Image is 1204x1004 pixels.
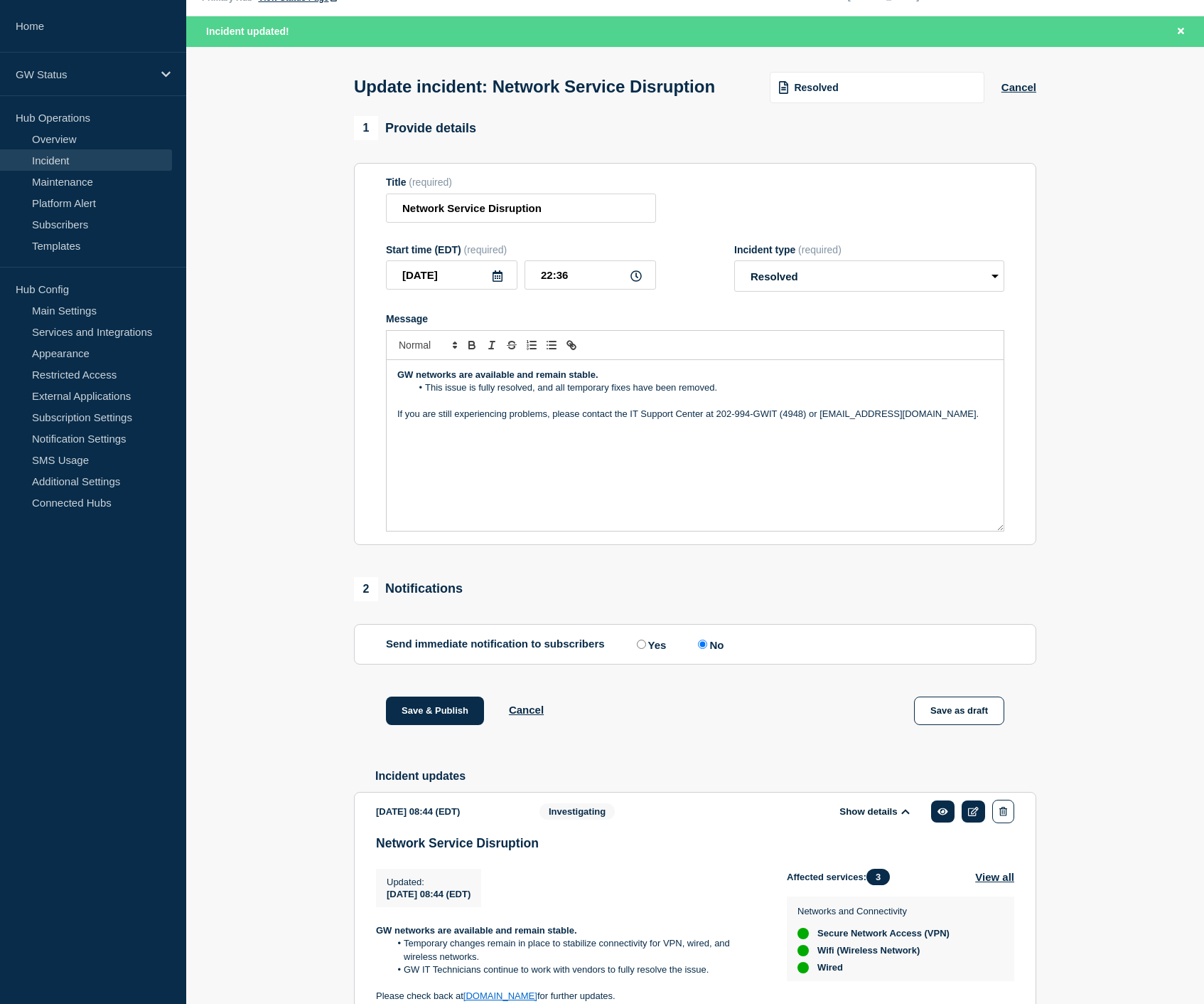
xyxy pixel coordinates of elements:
span: 3 [866,869,890,885]
button: Toggle link [561,337,581,354]
span: [DATE] 08:44 (EDT) [387,889,471,899]
button: Cancel [509,704,544,716]
button: Close banner [1172,23,1190,40]
li: This issue is fully resolved, and all temporary fixes have been removed. [412,381,994,394]
h1: Update incident: Network Service Disruption [354,77,715,97]
img: template icon [779,81,789,94]
span: Incident updated! [206,26,289,37]
span: Wired [817,962,843,973]
button: Save & Publish [386,697,484,725]
span: Investigating [539,803,615,820]
button: Toggle italic text [482,337,502,354]
button: View all [975,869,1014,885]
div: Message [387,360,1004,531]
div: up [797,945,809,956]
li: GW IT Technicians continue to work with vendors to fully resolve the issue. [390,963,765,976]
h3: Network Service Disruption [376,836,1014,851]
input: YYYY-MM-DD [386,260,517,290]
input: HH:MM [525,260,656,290]
span: Secure Network Access (VPN) [817,928,950,939]
span: Font size [392,337,462,354]
div: Send immediate notification to subscribers [386,638,1004,651]
span: (required) [798,244,842,255]
input: Yes [637,640,646,649]
p: Send immediate notification to subscribers [386,638,605,651]
div: Incident type [734,244,1004,255]
span: (required) [464,244,507,255]
div: Start time (EDT) [386,244,656,255]
p: If you are still experiencing problems, please contact the IT Support Center at 202-994-GWIT (494... [397,408,993,421]
div: Title [386,176,656,188]
p: Please check back at for further updates. [376,990,764,1003]
button: Toggle bulleted list [542,337,561,354]
span: Resolved [794,82,838,93]
button: Toggle strikethrough text [502,337,522,354]
h2: Incident updates [375,770,1036,783]
button: Toggle ordered list [522,337,542,354]
input: Title [386,194,656,223]
button: Show details [835,805,913,818]
div: [DATE] 08:44 (EDT) [376,800,518,823]
li: Temporary changes remain in place to stabilize connectivity for VPN, wired, and wireless networks. [390,937,765,963]
div: Provide details [354,116,476,140]
div: up [797,928,809,939]
span: 2 [354,577,378,601]
span: Wifi (Wireless Network) [817,945,920,956]
label: No [694,638,724,651]
strong: GW networks are available and remain stable. [376,925,577,936]
label: Yes [633,638,667,651]
div: Notifications [354,577,463,601]
div: up [797,962,809,973]
p: Updated : [387,877,471,887]
div: Message [386,313,1004,324]
strong: GW networks are available and remain stable. [397,369,598,380]
select: Incident type [734,260,1004,292]
span: Affected services: [787,869,897,885]
span: 1 [354,116,378,140]
a: [DOMAIN_NAME] [463,990,537,1001]
p: GW Status [16,68,152,80]
button: Toggle bold text [462,337,482,354]
input: No [698,640,707,649]
span: (required) [409,176,452,188]
button: Cancel [1001,81,1036,93]
p: Networks and Connectivity [797,906,950,916]
button: Save as draft [914,697,1004,725]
